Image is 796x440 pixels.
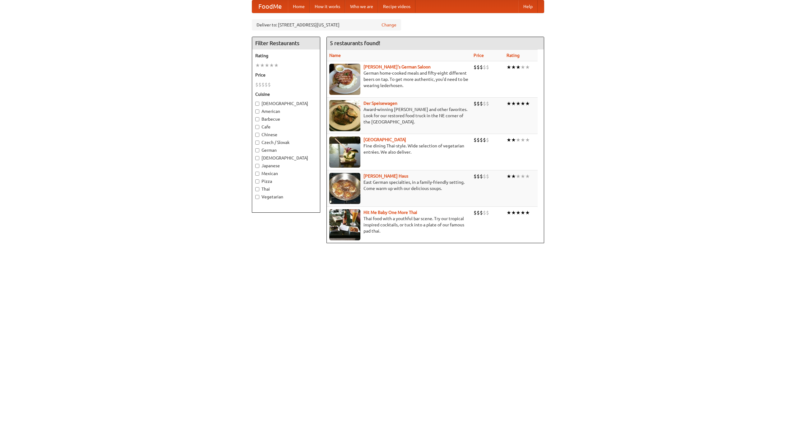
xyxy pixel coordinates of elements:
[525,100,530,107] li: ★
[330,40,380,46] ng-pluralize: 5 restaurants found!
[521,64,525,71] li: ★
[255,155,317,161] label: [DEMOGRAPHIC_DATA]
[516,173,521,180] li: ★
[255,53,317,59] h5: Rating
[518,0,538,13] a: Help
[255,116,317,122] label: Barbecue
[363,101,397,106] a: Der Speisewagen
[329,173,360,204] img: kohlhaus.jpg
[477,100,480,107] li: $
[474,53,484,58] a: Price
[255,72,317,78] h5: Price
[477,64,480,71] li: $
[480,100,483,107] li: $
[268,81,271,88] li: $
[516,137,521,143] li: ★
[474,64,477,71] li: $
[255,164,259,168] input: Japanese
[255,195,259,199] input: Vegetarian
[486,173,489,180] li: $
[507,137,511,143] li: ★
[255,124,317,130] label: Cafe
[507,209,511,216] li: ★
[255,102,259,106] input: [DEMOGRAPHIC_DATA]
[260,62,265,69] li: ★
[255,62,260,69] li: ★
[255,109,259,113] input: American
[255,125,259,129] input: Cafe
[255,186,317,192] label: Thai
[255,141,259,145] input: Czech / Slovak
[255,81,258,88] li: $
[363,137,406,142] a: [GEOGRAPHIC_DATA]
[274,62,279,69] li: ★
[507,53,520,58] a: Rating
[363,210,417,215] a: Hit Me Baby One More Thai
[329,209,360,240] img: babythai.jpg
[483,137,486,143] li: $
[269,62,274,69] li: ★
[507,64,511,71] li: ★
[255,179,259,183] input: Pizza
[329,143,469,155] p: Fine dining Thai-style. Wide selection of vegetarian entrées. We also deliver.
[252,0,288,13] a: FoodMe
[255,100,317,107] label: [DEMOGRAPHIC_DATA]
[345,0,378,13] a: Who we are
[255,163,317,169] label: Japanese
[255,108,317,114] label: American
[329,215,469,234] p: Thai food with a youthful bar scene. Try our tropical inspired cocktails, or tuck into a plate of...
[255,132,317,138] label: Chinese
[258,81,261,88] li: $
[511,209,516,216] li: ★
[255,178,317,184] label: Pizza
[486,137,489,143] li: $
[382,22,396,28] a: Change
[329,100,360,131] img: speisewagen.jpg
[329,70,469,89] p: German home-cooked meals and fifty-eight different beers on tap. To get more authentic, you'd nee...
[329,53,341,58] a: Name
[486,209,489,216] li: $
[486,64,489,71] li: $
[265,62,269,69] li: ★
[477,173,480,180] li: $
[255,187,259,191] input: Thai
[507,173,511,180] li: ★
[255,91,317,97] h5: Cuisine
[516,209,521,216] li: ★
[288,0,310,13] a: Home
[507,100,511,107] li: ★
[483,100,486,107] li: $
[255,148,259,152] input: German
[474,173,477,180] li: $
[516,64,521,71] li: ★
[511,64,516,71] li: ★
[255,194,317,200] label: Vegetarian
[255,156,259,160] input: [DEMOGRAPHIC_DATA]
[474,100,477,107] li: $
[363,64,431,69] a: [PERSON_NAME]'s German Saloon
[483,173,486,180] li: $
[525,137,530,143] li: ★
[480,137,483,143] li: $
[255,117,259,121] input: Barbecue
[252,37,320,49] h4: Filter Restaurants
[477,137,480,143] li: $
[265,81,268,88] li: $
[516,100,521,107] li: ★
[511,137,516,143] li: ★
[255,133,259,137] input: Chinese
[329,64,360,95] img: esthers.jpg
[525,64,530,71] li: ★
[483,64,486,71] li: $
[252,19,401,30] div: Deliver to: [STREET_ADDRESS][US_STATE]
[521,137,525,143] li: ★
[363,174,408,178] a: [PERSON_NAME] Haus
[521,209,525,216] li: ★
[521,100,525,107] li: ★
[474,209,477,216] li: $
